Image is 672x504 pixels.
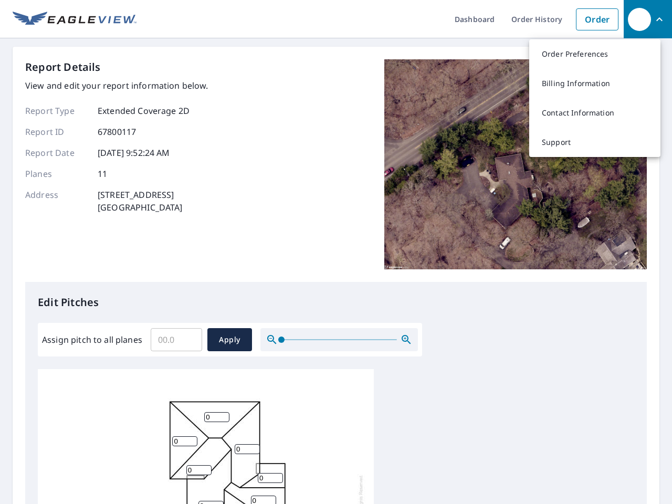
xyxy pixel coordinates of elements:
[25,59,101,75] p: Report Details
[216,333,244,346] span: Apply
[98,146,170,159] p: [DATE] 9:52:24 AM
[98,125,136,138] p: 67800117
[151,325,202,354] input: 00.0
[13,12,136,27] img: EV Logo
[42,333,142,346] label: Assign pitch to all planes
[576,8,618,30] a: Order
[207,328,252,351] button: Apply
[38,295,634,310] p: Edit Pitches
[529,98,660,128] a: Contact Information
[98,188,183,214] p: [STREET_ADDRESS] [GEOGRAPHIC_DATA]
[529,69,660,98] a: Billing Information
[25,188,88,214] p: Address
[98,167,107,180] p: 11
[25,79,208,92] p: View and edit your report information below.
[25,146,88,159] p: Report Date
[25,167,88,180] p: Planes
[25,104,88,117] p: Report Type
[384,59,647,269] img: Top image
[25,125,88,138] p: Report ID
[98,104,190,117] p: Extended Coverage 2D
[529,39,660,69] a: Order Preferences
[529,128,660,157] a: Support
